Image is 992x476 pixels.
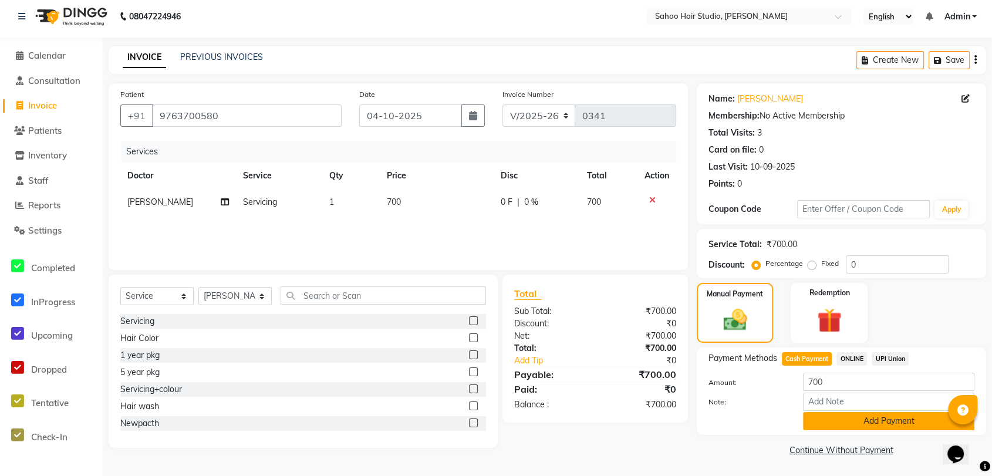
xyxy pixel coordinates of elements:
span: Calendar [28,50,66,61]
span: Inventory [28,150,67,161]
a: Reports [3,199,100,212]
input: Enter Offer / Coupon Code [797,200,930,218]
th: Total [579,163,637,189]
span: Cash Payment [782,352,832,366]
a: Consultation [3,75,100,88]
label: Redemption [809,288,849,298]
div: ₹700.00 [595,367,685,382]
span: Invoice [28,100,57,111]
button: Apply [934,201,968,218]
span: Patients [28,125,62,136]
label: Fixed [821,258,839,269]
label: Note: [700,397,794,407]
div: Servicing+colour [120,383,182,396]
div: Newpacth [120,417,159,430]
img: _gift.svg [809,305,849,336]
th: Action [637,163,676,189]
span: Check-In [31,431,68,443]
div: 10-09-2025 [750,161,795,173]
span: 0 % [524,196,538,208]
div: Discount: [505,318,595,330]
button: +91 [120,104,153,127]
div: Last Visit: [708,161,748,173]
span: InProgress [31,296,75,308]
button: Add Payment [803,412,974,430]
span: | [517,196,519,208]
input: Amount [803,373,974,391]
span: 700 [586,197,600,207]
a: Settings [3,224,100,238]
label: Date [359,89,375,100]
span: Tentative [31,397,69,409]
th: Disc [494,163,579,189]
a: Inventory [3,149,100,163]
div: Servicing [120,315,154,328]
div: ₹0 [595,318,685,330]
a: PREVIOUS INVOICES [180,52,263,62]
div: ₹700.00 [595,342,685,355]
th: Service [236,163,322,189]
a: [PERSON_NAME] [737,93,803,105]
span: Staff [28,175,48,186]
th: Doctor [120,163,236,189]
span: Admin [944,11,970,23]
div: ₹0 [610,355,684,367]
button: Create New [856,51,924,69]
div: Sub Total: [505,305,595,318]
div: Services [122,141,685,163]
iframe: chat widget [943,429,980,464]
label: Manual Payment [707,289,763,299]
div: Hair Color [120,332,158,345]
div: ₹700.00 [595,330,685,342]
label: Patient [120,89,144,100]
span: Dropped [31,364,67,375]
span: Reports [28,200,60,211]
div: Payable: [505,367,595,382]
span: Total [514,288,541,300]
img: _cash.svg [716,306,754,333]
a: Staff [3,174,100,188]
div: Service Total: [708,238,762,251]
div: 0 [737,178,742,190]
div: Hair wash [120,400,159,413]
span: Servicing [243,197,277,207]
div: Name: [708,93,735,105]
input: Search or Scan [281,286,486,305]
span: UPI Union [872,352,909,366]
a: Calendar [3,49,100,63]
div: 5 year pkg [120,366,160,379]
span: 700 [387,197,401,207]
div: Total: [505,342,595,355]
div: Balance : [505,399,595,411]
input: Add Note [803,393,974,411]
th: Qty [322,163,380,189]
label: Percentage [765,258,803,269]
div: Net: [505,330,595,342]
label: Invoice Number [502,89,554,100]
span: 1 [329,197,334,207]
div: 3 [757,127,762,139]
div: Points: [708,178,735,190]
a: Add Tip [505,355,610,367]
span: ONLINE [836,352,867,366]
span: [PERSON_NAME] [127,197,193,207]
button: Save [929,51,970,69]
div: ₹700.00 [595,399,685,411]
div: No Active Membership [708,110,974,122]
div: 0 [759,144,764,156]
div: ₹700.00 [595,305,685,318]
div: Paid: [505,382,595,396]
input: Search by Name/Mobile/Email/Code [152,104,342,127]
span: Upcoming [31,330,73,341]
div: ₹0 [595,382,685,396]
span: 0 F [501,196,512,208]
a: INVOICE [123,47,166,68]
th: Price [380,163,494,189]
span: Settings [28,225,62,236]
span: Completed [31,262,75,274]
span: Payment Methods [708,352,777,364]
div: Membership: [708,110,760,122]
div: Coupon Code [708,203,797,215]
a: Patients [3,124,100,138]
a: Continue Without Payment [699,444,984,457]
